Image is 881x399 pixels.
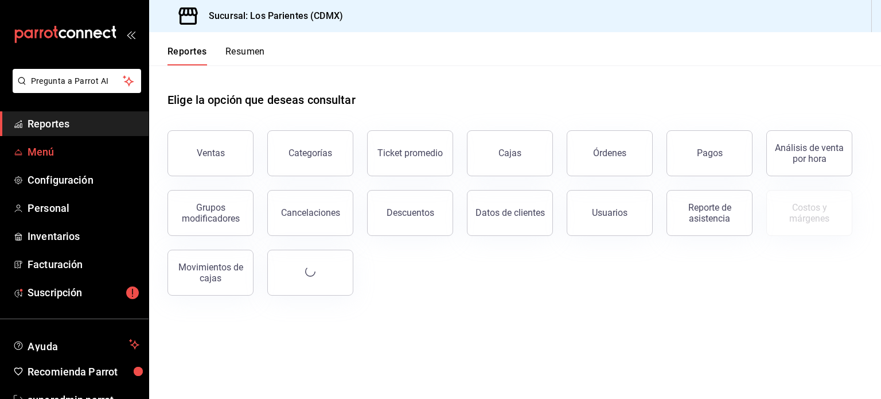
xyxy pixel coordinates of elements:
[28,257,139,272] span: Facturación
[774,142,845,164] div: Análisis de venta por hora
[697,148,723,158] div: Pagos
[367,130,453,176] button: Ticket promedio
[593,148,626,158] div: Órdenes
[126,30,135,39] button: open_drawer_menu
[28,116,139,131] span: Reportes
[28,200,139,216] span: Personal
[167,190,254,236] button: Grupos modificadores
[167,46,207,65] button: Reportes
[467,130,553,176] button: Cajas
[167,91,356,109] h1: Elige la opción que deseas consultar
[167,250,254,296] button: Movimientos de cajas
[592,207,627,218] div: Usuarios
[774,202,845,224] div: Costos y márgenes
[467,190,553,236] button: Datos de clientes
[475,207,545,218] div: Datos de clientes
[567,130,653,176] button: Órdenes
[31,75,123,87] span: Pregunta a Parrot AI
[28,285,139,300] span: Suscripción
[200,9,343,23] h3: Sucursal: Los Parientes (CDMX)
[225,46,265,65] button: Resumen
[167,46,265,65] div: navigation tabs
[267,190,353,236] button: Cancelaciones
[387,207,434,218] div: Descuentos
[197,148,225,158] div: Ventas
[175,202,246,224] div: Grupos modificadores
[13,69,141,93] button: Pregunta a Parrot AI
[267,130,353,176] button: Categorías
[289,148,332,158] div: Categorías
[28,228,139,244] span: Inventarios
[498,148,521,158] div: Cajas
[175,262,246,284] div: Movimientos de cajas
[28,338,124,351] span: Ayuda
[281,207,340,218] div: Cancelaciones
[766,190,852,236] button: Contrata inventarios para ver este reporte
[666,130,753,176] button: Pagos
[167,130,254,176] button: Ventas
[674,202,745,224] div: Reporte de asistencia
[28,144,139,160] span: Menú
[28,364,139,379] span: Recomienda Parrot
[8,83,141,95] a: Pregunta a Parrot AI
[377,148,443,158] div: Ticket promedio
[28,172,139,188] span: Configuración
[567,190,653,236] button: Usuarios
[766,130,852,176] button: Análisis de venta por hora
[367,190,453,236] button: Descuentos
[666,190,753,236] button: Reporte de asistencia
